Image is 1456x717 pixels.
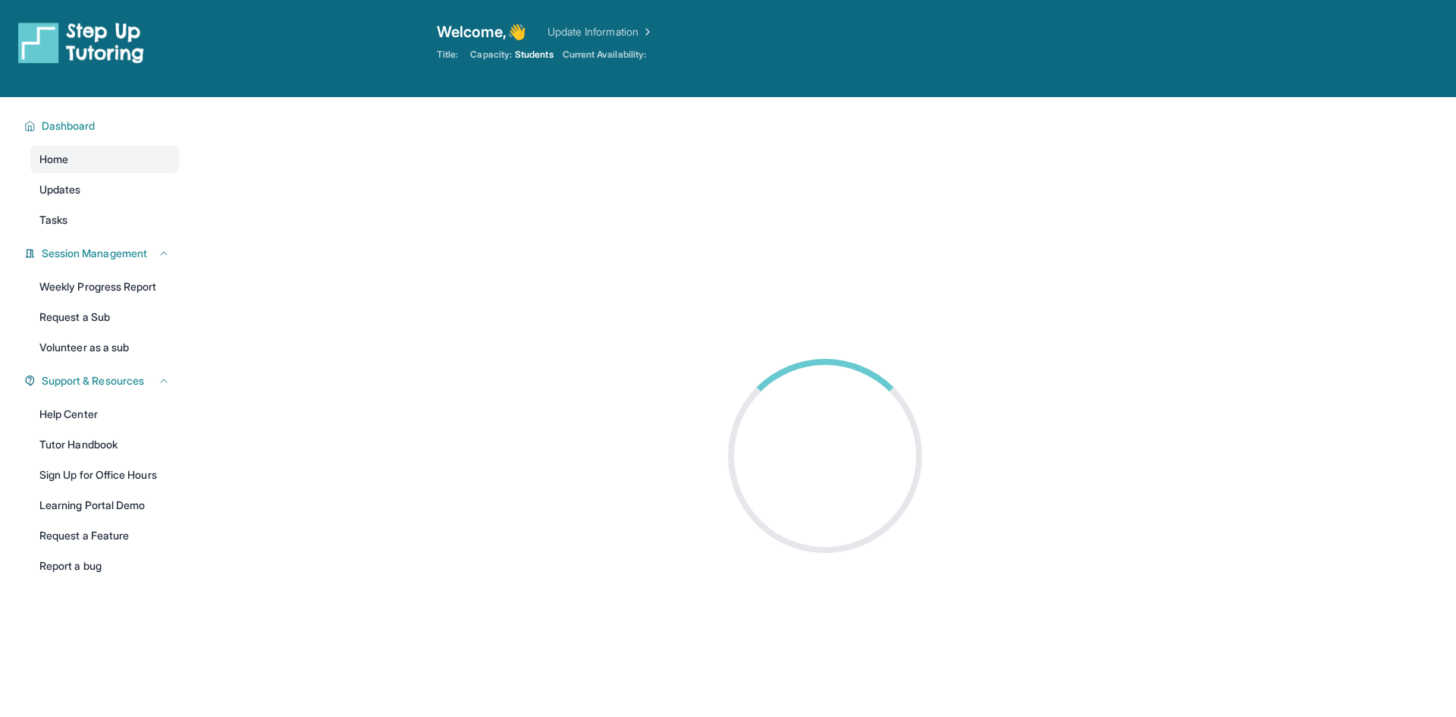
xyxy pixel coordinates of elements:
[42,373,144,388] span: Support & Resources
[30,273,179,300] a: Weekly Progress Report
[30,334,179,361] a: Volunteer as a sub
[30,176,179,203] a: Updates
[30,461,179,489] a: Sign Up for Office Hours
[437,49,458,61] span: Title:
[18,21,144,64] img: logo
[42,246,147,261] span: Session Management
[30,146,179,173] a: Home
[39,152,68,167] span: Home
[36,246,170,261] button: Session Management
[548,24,654,39] a: Update Information
[36,373,170,388] button: Support & Resources
[563,49,646,61] span: Current Availability:
[30,431,179,458] a: Tutor Handbook
[470,49,512,61] span: Capacity:
[515,49,554,61] span: Students
[30,492,179,519] a: Learning Portal Demo
[639,24,654,39] img: Chevron Right
[36,118,170,134] button: Dashboard
[30,303,179,331] a: Request a Sub
[30,206,179,234] a: Tasks
[30,552,179,580] a: Report a bug
[42,118,96,134] span: Dashboard
[39,182,81,197] span: Updates
[30,401,179,428] a: Help Center
[437,21,526,42] span: Welcome, 👋
[39,212,67,228] span: Tasks
[30,522,179,549] a: Request a Feature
